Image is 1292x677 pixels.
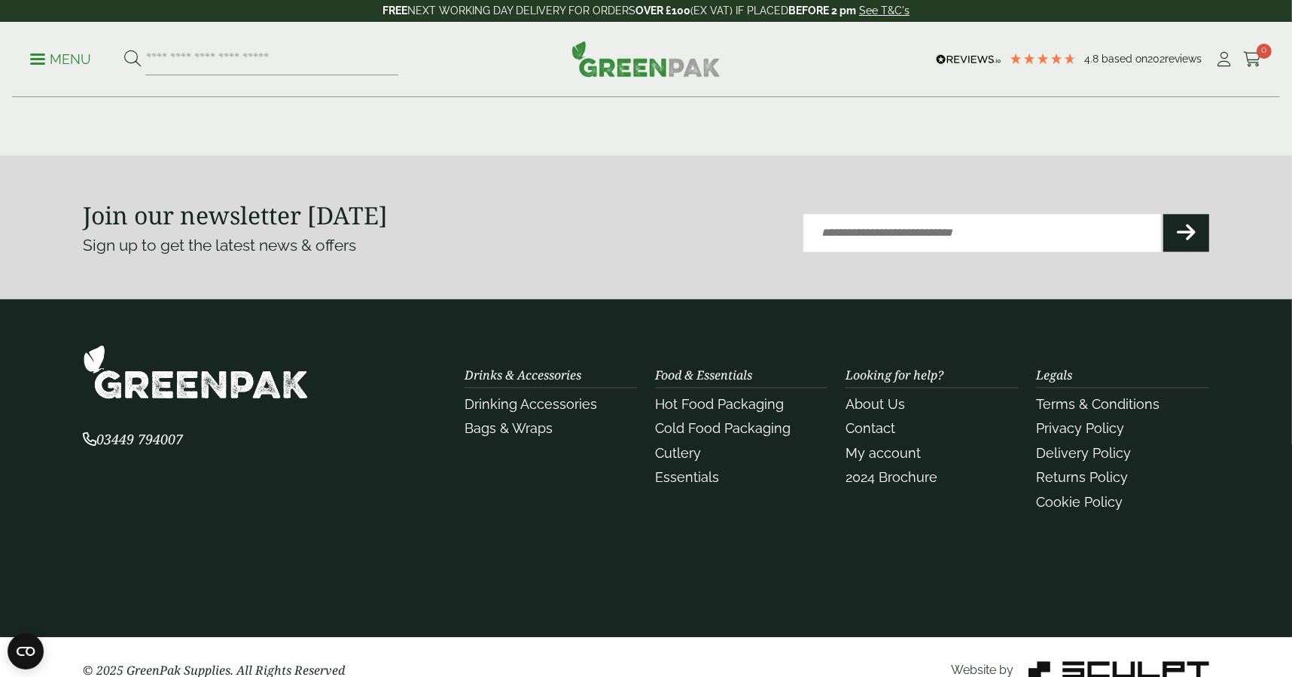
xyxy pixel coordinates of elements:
[655,445,701,461] a: Cutlery
[83,233,590,258] p: Sign up to get the latest news & offers
[1009,52,1077,66] div: 4.79 Stars
[30,50,91,69] p: Menu
[936,54,1001,65] img: REVIEWS.io
[465,396,597,412] a: Drinking Accessories
[1243,48,1262,71] a: 0
[1147,53,1165,65] span: 202
[635,5,690,17] strong: OVER £100
[655,420,791,436] a: Cold Food Packaging
[1037,445,1132,461] a: Delivery Policy
[1037,494,1123,510] a: Cookie Policy
[83,433,183,447] a: 03449 794007
[655,469,719,485] a: Essentials
[465,420,553,436] a: Bags & Wraps
[846,469,937,485] a: 2024 Brochure
[30,50,91,66] a: Menu
[382,5,407,17] strong: FREE
[788,5,856,17] strong: BEFORE 2 pm
[83,344,309,399] img: GreenPak Supplies
[1243,52,1262,67] i: Cart
[951,663,1013,677] span: Website by
[1102,53,1147,65] span: Based on
[1165,53,1202,65] span: reviews
[1084,53,1102,65] span: 4.8
[1215,52,1234,67] i: My Account
[655,396,784,412] a: Hot Food Packaging
[859,5,910,17] a: See T&C's
[8,633,44,669] button: Open CMP widget
[846,445,921,461] a: My account
[1037,396,1160,412] a: Terms & Conditions
[1037,420,1125,436] a: Privacy Policy
[846,420,895,436] a: Contact
[1037,469,1129,485] a: Returns Policy
[571,41,721,77] img: GreenPak Supplies
[846,396,905,412] a: About Us
[83,430,183,448] span: 03449 794007
[1257,44,1272,59] span: 0
[83,199,388,231] strong: Join our newsletter [DATE]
